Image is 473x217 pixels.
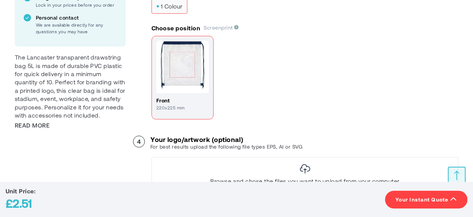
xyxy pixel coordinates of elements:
p: Choose position [152,24,200,32]
span: Screenprint [204,24,239,31]
button: Your Instant Quote [385,191,467,208]
p: Lock in your prices before you order [36,1,117,8]
img: Print position front [156,41,209,93]
p: Browse and chose the files you want to upload from your computer [210,177,399,185]
h4: front [156,97,209,104]
img: Image Uploader [300,164,310,174]
div: The Lancaster transparent drawstring bag 5L is made of durable PVC plastic for quick delivery in ... [15,53,126,119]
span: Read More [15,121,50,129]
p: Personal contact [36,14,117,21]
span: Unit Price: [6,187,35,194]
span: 1 colour [156,4,183,9]
p: 220x225 mm [156,104,209,111]
span: Your Instant Quote [395,196,449,203]
div: £2.51 [6,195,35,211]
p: We are available directly for any questions you may have [36,21,117,35]
h3: Your logo/artwork (optional) [150,136,302,143]
p: For best results upload the following file types EPS, AI or SVG [150,143,302,150]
